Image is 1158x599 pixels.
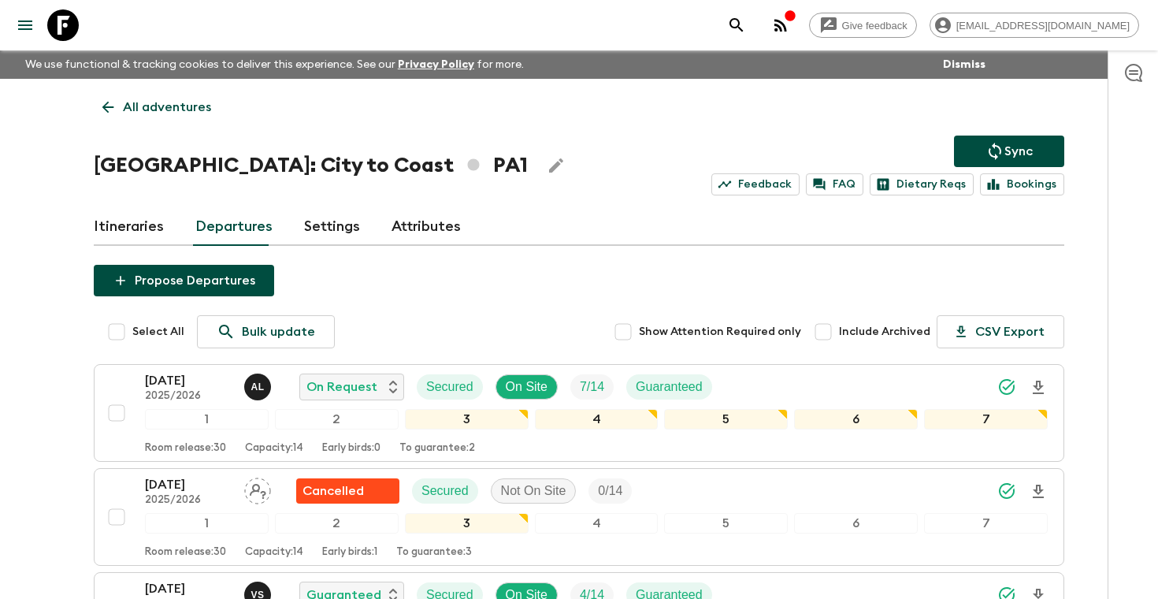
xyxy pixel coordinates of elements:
[636,378,703,396] p: Guaranteed
[197,315,335,348] a: Bulk update
[939,54,989,76] button: Dismiss
[19,50,530,79] p: We use functional & tracking cookies to deliver this experience. See our for more.
[1029,482,1048,501] svg: Download Onboarding
[839,324,930,340] span: Include Archived
[145,579,232,598] p: [DATE]
[997,378,1016,396] svg: Synced Successfully
[794,513,918,534] div: 6
[833,20,916,32] span: Give feedback
[997,482,1016,500] svg: Synced Successfully
[980,173,1064,195] a: Bookings
[296,478,399,504] div: Flash Pack cancellation
[145,475,232,494] p: [DATE]
[244,374,274,400] button: AL
[94,150,528,181] h1: [GEOGRAPHIC_DATA]: City to Coast PA1
[145,390,232,403] p: 2025/2026
[588,478,632,504] div: Trip Fill
[398,59,474,70] a: Privacy Policy
[94,468,1064,566] button: [DATE]2025/2026Assign pack leaderFlash Pack cancellationSecuredNot On SiteTrip Fill1234567Room re...
[405,513,529,534] div: 3
[399,442,475,455] p: To guarantee: 2
[426,378,473,396] p: Secured
[302,482,364,500] p: Cancelled
[405,409,529,430] div: 3
[794,409,918,430] div: 6
[491,478,577,504] div: Not On Site
[94,364,1064,462] button: [DATE]2025/2026Abdiel LuisOn RequestSecuredOn SiteTrip FillGuaranteed1234567Room release:30Capaci...
[535,409,659,430] div: 4
[396,546,472,559] p: To guarantee: 3
[322,546,377,559] p: Early birds: 1
[145,494,232,507] p: 2025/2026
[322,442,380,455] p: Early birds: 0
[145,513,269,534] div: 1
[806,173,863,195] a: FAQ
[244,586,274,599] span: vincent Scott
[195,208,273,246] a: Departures
[94,208,164,246] a: Itineraries
[711,173,800,195] a: Feedback
[1029,378,1048,397] svg: Download Onboarding
[535,513,659,534] div: 4
[664,513,788,534] div: 5
[275,513,399,534] div: 2
[664,409,788,430] div: 5
[421,482,469,500] p: Secured
[948,20,1138,32] span: [EMAIL_ADDRESS][DOMAIN_NAME]
[145,546,226,559] p: Room release: 30
[495,374,558,400] div: On Site
[721,9,752,41] button: search adventures
[132,324,184,340] span: Select All
[245,546,303,559] p: Capacity: 14
[501,482,566,500] p: Not On Site
[639,324,801,340] span: Show Attention Required only
[937,315,1064,348] button: CSV Export
[306,378,377,396] p: On Request
[245,442,303,455] p: Capacity: 14
[417,374,483,400] div: Secured
[242,322,315,341] p: Bulk update
[94,265,274,296] button: Propose Departures
[123,98,211,117] p: All adventures
[145,409,269,430] div: 1
[598,482,622,500] p: 0 / 14
[244,378,274,391] span: Abdiel Luis
[570,374,614,400] div: Trip Fill
[870,173,974,195] a: Dietary Reqs
[145,371,232,390] p: [DATE]
[304,208,360,246] a: Settings
[412,478,478,504] div: Secured
[9,9,41,41] button: menu
[924,409,1048,430] div: 7
[1004,142,1033,161] p: Sync
[580,378,604,396] p: 7 / 14
[540,150,572,181] button: Edit Adventure Title
[392,208,461,246] a: Attributes
[506,378,547,396] p: On Site
[251,381,264,393] p: A L
[924,513,1048,534] div: 7
[275,409,399,430] div: 2
[244,482,271,495] span: Assign pack leader
[930,13,1139,38] div: [EMAIL_ADDRESS][DOMAIN_NAME]
[809,13,917,38] a: Give feedback
[94,91,220,123] a: All adventures
[145,442,226,455] p: Room release: 30
[954,136,1064,167] button: Sync adventure departures to the booking engine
